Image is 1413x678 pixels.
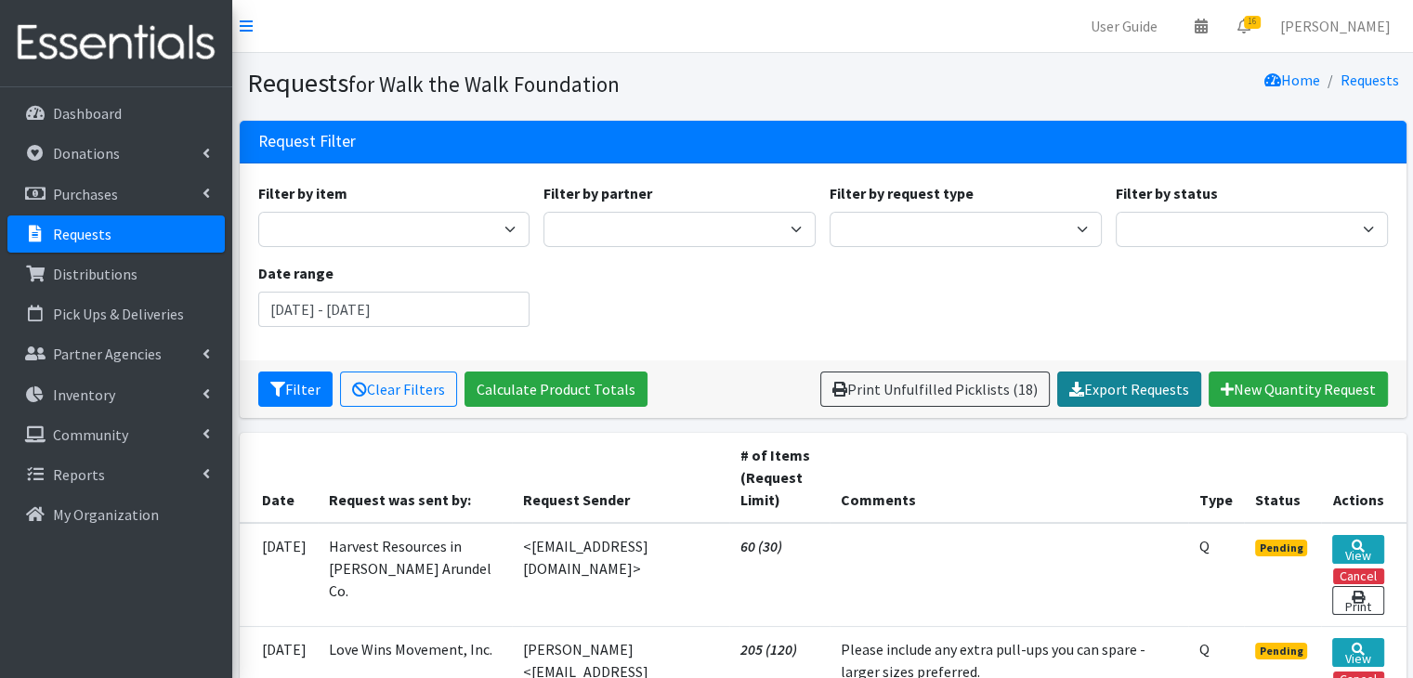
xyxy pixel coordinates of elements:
a: [PERSON_NAME] [1265,7,1406,45]
a: My Organization [7,496,225,533]
p: Dashboard [53,104,122,123]
a: Inventory [7,376,225,413]
a: New Quantity Request [1209,372,1388,407]
p: Purchases [53,185,118,203]
p: Partner Agencies [53,345,162,363]
a: Distributions [7,255,225,293]
small: for Walk the Walk Foundation [348,71,620,98]
span: 16 [1244,16,1261,29]
p: Community [53,425,128,444]
p: Donations [53,144,120,163]
a: Partner Agencies [7,335,225,372]
a: View [1332,638,1383,667]
h1: Requests [247,67,817,99]
p: Requests [53,225,111,243]
a: User Guide [1076,7,1172,45]
a: Reports [7,456,225,493]
button: Filter [258,372,333,407]
a: Community [7,416,225,453]
p: My Organization [53,505,159,524]
label: Filter by item [258,182,347,204]
td: [DATE] [240,523,318,627]
th: Date [240,433,318,523]
td: <[EMAIL_ADDRESS][DOMAIN_NAME]> [512,523,729,627]
a: View [1332,535,1383,564]
label: Filter by status [1116,182,1218,204]
a: Dashboard [7,95,225,132]
input: January 1, 2011 - December 31, 2011 [258,292,530,327]
p: Distributions [53,265,137,283]
a: Donations [7,135,225,172]
td: 60 (30) [729,523,829,627]
a: 16 [1223,7,1265,45]
a: Purchases [7,176,225,213]
img: HumanEssentials [7,12,225,74]
a: Clear Filters [340,372,457,407]
th: Actions [1321,433,1406,523]
p: Reports [53,465,105,484]
button: Cancel [1333,568,1384,584]
th: Request was sent by: [318,433,512,523]
th: # of Items (Request Limit) [729,433,829,523]
td: Harvest Resources in [PERSON_NAME] Arundel Co. [318,523,512,627]
th: Type [1188,433,1244,523]
a: Export Requests [1057,372,1201,407]
span: Pending [1255,643,1308,659]
abbr: Quantity [1199,640,1210,658]
h3: Request Filter [258,132,356,151]
a: Calculate Product Totals [464,372,648,407]
label: Date range [258,262,334,284]
abbr: Quantity [1199,537,1210,555]
p: Pick Ups & Deliveries [53,305,184,323]
span: Pending [1255,540,1308,556]
a: Requests [1341,71,1399,89]
th: Request Sender [512,433,729,523]
th: Comments [830,433,1188,523]
a: Home [1264,71,1320,89]
th: Status [1244,433,1322,523]
a: Print Unfulfilled Picklists (18) [820,372,1050,407]
label: Filter by request type [830,182,974,204]
p: Inventory [53,385,115,404]
a: Requests [7,215,225,253]
a: Print [1332,586,1383,615]
a: Pick Ups & Deliveries [7,295,225,332]
label: Filter by partner [543,182,652,204]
